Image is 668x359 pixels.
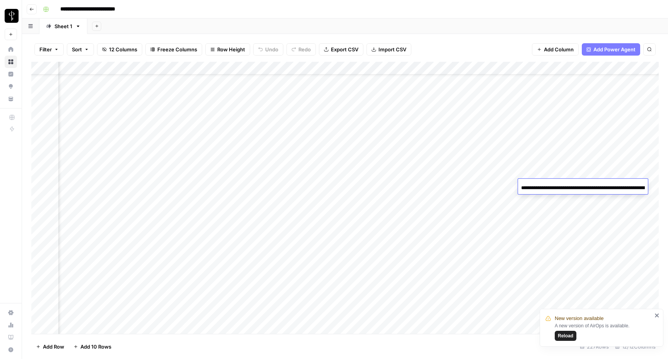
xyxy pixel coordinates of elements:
[72,46,82,53] span: Sort
[5,80,17,93] a: Opportunities
[555,331,576,341] button: Reload
[205,43,250,56] button: Row Height
[654,312,660,318] button: close
[5,56,17,68] a: Browse
[378,46,406,53] span: Import CSV
[298,46,311,53] span: Redo
[253,43,283,56] button: Undo
[5,6,17,25] button: Workspace: LP Production Workloads
[69,340,116,353] button: Add 10 Rows
[544,46,574,53] span: Add Column
[39,46,52,53] span: Filter
[34,43,64,56] button: Filter
[217,46,245,53] span: Row Height
[582,43,640,56] button: Add Power Agent
[366,43,411,56] button: Import CSV
[43,343,64,351] span: Add Row
[5,319,17,331] a: Usage
[31,340,69,353] button: Add Row
[5,344,17,356] button: Help + Support
[5,331,17,344] a: Learning Hub
[558,332,573,339] span: Reload
[55,22,72,30] div: Sheet 1
[157,46,197,53] span: Freeze Columns
[39,19,87,34] a: Sheet 1
[80,343,111,351] span: Add 10 Rows
[319,43,363,56] button: Export CSV
[265,46,278,53] span: Undo
[5,68,17,80] a: Insights
[5,43,17,56] a: Home
[109,46,137,53] span: 12 Columns
[5,9,19,23] img: LP Production Workloads Logo
[67,43,94,56] button: Sort
[593,46,636,53] span: Add Power Agent
[331,46,358,53] span: Export CSV
[286,43,316,56] button: Redo
[532,43,579,56] button: Add Column
[555,315,603,322] span: New version available
[97,43,142,56] button: 12 Columns
[612,340,659,353] div: 12/12 Columns
[555,322,652,341] div: A new version of AirOps is available.
[5,93,17,105] a: Your Data
[145,43,202,56] button: Freeze Columns
[577,340,612,353] div: 227 Rows
[5,307,17,319] a: Settings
